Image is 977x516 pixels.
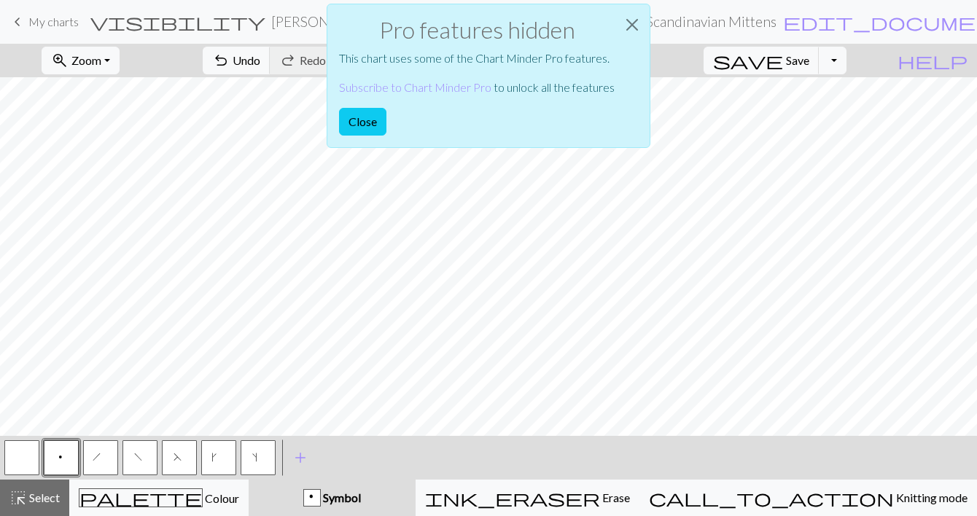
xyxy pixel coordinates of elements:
button: Close [339,108,386,136]
button: f [122,440,157,475]
button: Close [615,4,650,45]
span: ink_eraser [425,488,600,508]
button: h [83,440,118,475]
button: s [241,440,276,475]
span: add [292,447,309,468]
p: This chart uses some of the Chart Minder Pro features. [339,50,615,67]
span: Purl [57,452,66,466]
span: palette [79,488,202,508]
span: left leaning decrease [134,452,147,466]
span: highlight_alt [9,488,27,508]
span: Erase [600,490,630,504]
span: m1r [211,452,227,466]
span: m1l [252,452,265,466]
button: k [201,440,236,475]
span: Knitting mode [894,490,968,504]
span: Select [27,490,60,504]
a: Subscribe to Chart Minder Pro [339,80,491,94]
div: p [304,490,320,507]
button: Colour [69,480,249,516]
button: Knitting mode [639,480,977,516]
span: ssk [174,452,185,466]
span: call_to_action [649,488,894,508]
span: Symbol [321,490,361,504]
button: F [162,440,197,475]
span: right leaning decrease [93,452,110,466]
button: p [44,440,79,475]
button: Erase [416,480,639,516]
button: p Symbol [249,480,416,516]
h2: Pro features hidden [339,16,615,44]
span: Colour [203,491,239,505]
p: to unlock all the features [339,79,615,96]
